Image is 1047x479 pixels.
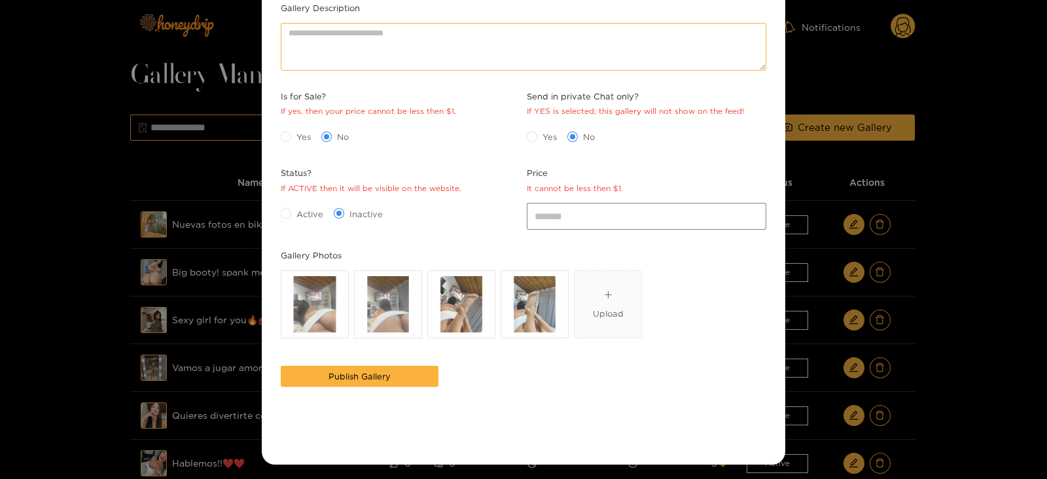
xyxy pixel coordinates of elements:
div: If yes, then your price cannot be less then $1. [281,105,456,118]
label: Gallery Photos [281,249,342,262]
span: Yes [537,130,562,143]
span: Active [291,207,328,221]
span: Is for Sale? [281,90,456,103]
span: No [332,130,354,143]
span: plus [604,291,612,299]
span: Yes [291,130,316,143]
span: Status? [281,166,461,179]
textarea: Gallery Description [281,23,766,71]
span: Inactive [344,207,388,221]
div: If YES is selected, this gallery will not show on the feed! [527,105,744,118]
span: No [578,130,600,143]
span: plusUpload [575,271,641,338]
div: It cannot be less then $1. [527,183,623,195]
span: Price [527,166,623,179]
div: If ACTIVE then it will be visible on the website. [281,183,461,195]
div: Upload [593,307,624,320]
label: Gallery Description [281,1,360,14]
span: Send in private Chat only? [527,90,744,103]
button: Publish Gallery [281,366,438,387]
span: Publish Gallery [328,370,391,383]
